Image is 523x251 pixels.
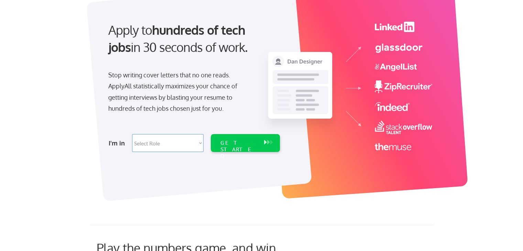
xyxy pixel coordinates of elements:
div: Stop writing cover letters that no one reads. ApplyAll statistically maximizes your chance of get... [108,69,250,114]
div: Apply to in 30 seconds of work. [108,21,277,56]
div: GET STARTED [220,140,257,160]
div: I'm in [109,138,128,149]
strong: hundreds of tech jobs [108,22,248,55]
